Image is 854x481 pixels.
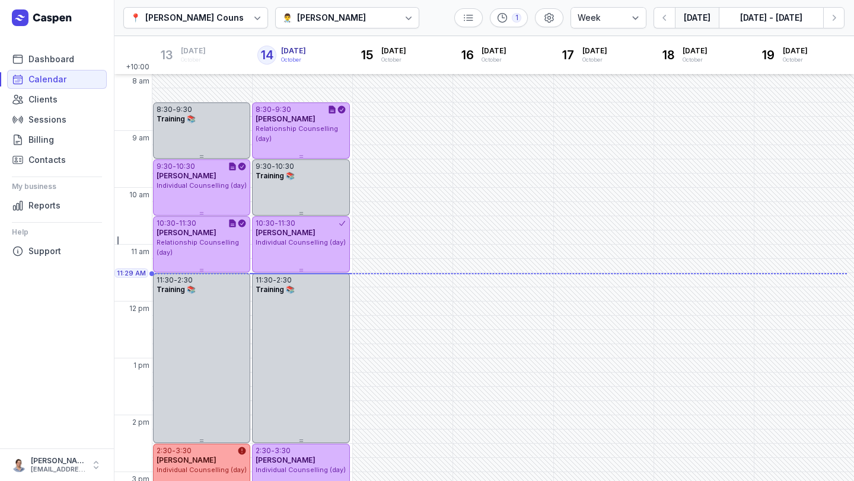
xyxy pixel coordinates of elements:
span: [DATE] [482,46,506,56]
span: Relationship Counselling (day) [157,238,239,256]
span: Reports [28,198,60,213]
span: [DATE] [683,46,708,56]
div: - [275,219,278,228]
span: Dashboard [28,52,74,66]
span: [DATE] [281,46,306,56]
div: 10:30 [176,162,195,171]
span: [PERSON_NAME] [157,228,216,237]
div: 📍 [130,11,141,25]
div: 9:30 [275,105,291,114]
span: [DATE] [381,46,406,56]
div: - [273,275,276,285]
span: Contacts [28,153,66,167]
div: - [271,446,275,456]
span: [PERSON_NAME] [157,171,216,180]
div: 10:30 [256,219,275,228]
span: Training 📚 [256,171,295,180]
button: [DATE] [675,7,719,28]
div: - [173,162,176,171]
span: Individual Counselling (day) [157,466,247,474]
span: 10 am [129,190,149,200]
span: Training 📚 [256,285,295,294]
span: Support [28,244,61,258]
div: October [683,56,708,64]
div: October [783,56,808,64]
div: Help [12,223,102,242]
div: 1 [512,13,521,23]
span: [PERSON_NAME] [256,456,316,464]
div: 8:30 [157,105,173,114]
div: 3:30 [176,446,192,456]
span: Individual Counselling (day) [157,181,247,190]
span: [DATE] [783,46,808,56]
div: 3:30 [275,446,291,456]
div: 9:30 [256,162,272,171]
div: - [176,219,179,228]
div: - [174,275,177,285]
div: [PERSON_NAME] Counselling [145,11,267,25]
div: - [172,446,176,456]
div: October [582,56,607,64]
span: [DATE] [181,46,206,56]
div: 11:30 [278,219,295,228]
div: October [482,56,506,64]
div: 2:30 [256,446,271,456]
span: 1 pm [133,361,149,370]
div: 9:30 [157,162,173,171]
span: [PERSON_NAME] [256,228,316,237]
div: 2:30 [276,275,292,285]
img: User profile image [12,458,26,472]
span: 2 pm [132,418,149,427]
div: 18 [659,46,678,65]
span: Clients [28,92,58,107]
span: Calendar [28,72,66,86]
span: Training 📚 [157,285,196,294]
div: October [181,56,206,64]
div: [EMAIL_ADDRESS][DOMAIN_NAME] [31,466,85,474]
span: 9 am [132,133,149,143]
span: [PERSON_NAME] [256,114,316,123]
button: [DATE] - [DATE] [719,7,823,28]
div: 15 [358,46,377,65]
div: 👨‍⚕️ [282,11,292,25]
div: My business [12,177,102,196]
div: 10:30 [275,162,294,171]
div: 13 [157,46,176,65]
div: 10:30 [157,219,176,228]
div: 8:30 [256,105,272,114]
span: Billing [28,133,54,147]
div: October [381,56,406,64]
span: Individual Counselling (day) [256,238,346,246]
span: +10:00 [126,62,152,74]
div: 11:30 [256,275,273,285]
div: [PERSON_NAME] [31,456,85,466]
div: October [281,56,306,64]
span: 11:29 AM [117,268,146,278]
div: 11:30 [179,219,196,228]
div: 11:30 [157,275,174,285]
span: 12 pm [129,304,149,313]
span: Sessions [28,113,66,127]
div: - [272,162,275,171]
span: [PERSON_NAME] [157,456,216,464]
div: 14 [257,46,276,65]
div: 2:30 [177,275,193,285]
div: - [272,105,275,114]
div: - [173,105,176,114]
span: Training 📚 [157,114,196,123]
div: 2:30 [157,446,172,456]
div: 16 [458,46,477,65]
span: Individual Counselling (day) [256,466,346,474]
div: [PERSON_NAME] [297,11,366,25]
div: 17 [559,46,578,65]
div: 19 [759,46,778,65]
span: 8 am [132,76,149,86]
span: [DATE] [582,46,607,56]
span: 11 am [131,247,149,256]
span: Relationship Counselling (day) [256,124,338,143]
div: 9:30 [176,105,192,114]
